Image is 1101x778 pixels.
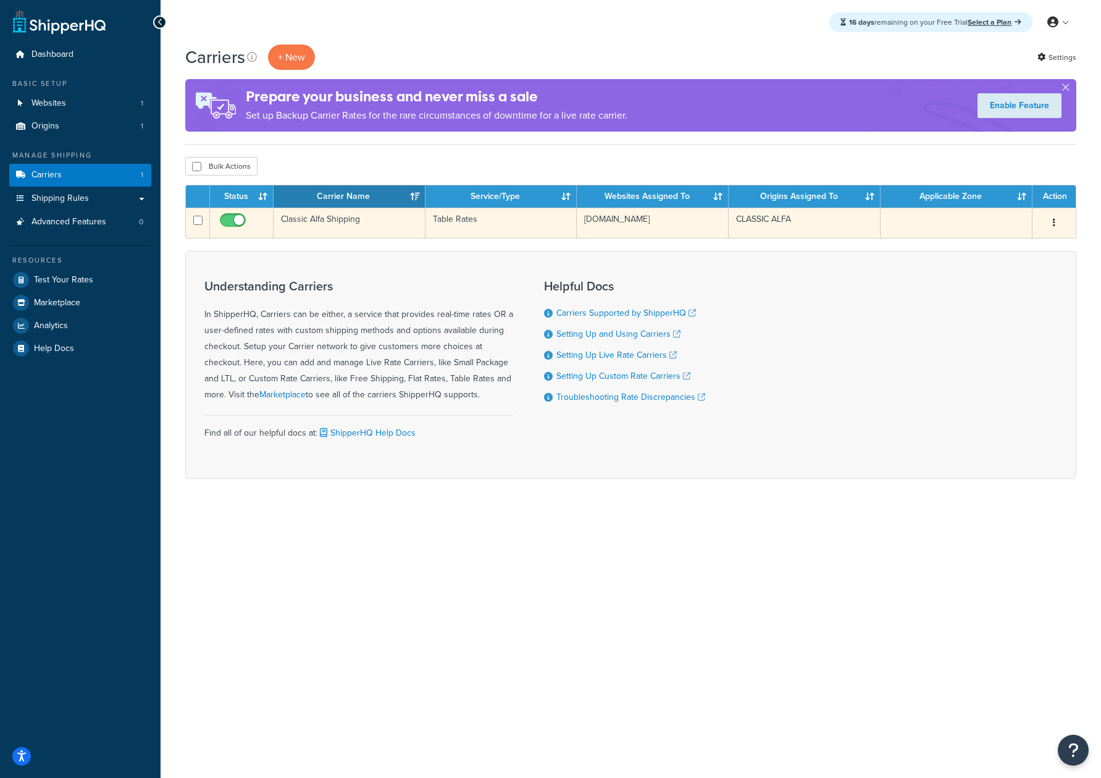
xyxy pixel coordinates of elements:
img: ad-rules-rateshop-fe6ec290ccb7230408bd80ed9643f0289d75e0ffd9eb532fc0e269fcd187b520.png [185,79,246,132]
span: Websites [31,98,66,109]
span: Shipping Rules [31,193,89,204]
th: Websites Assigned To: activate to sort column ascending [577,185,729,208]
h3: Understanding Carriers [204,279,513,293]
li: Carriers [9,164,151,187]
span: Marketplace [34,298,80,308]
strong: 16 days [849,17,874,28]
span: 1 [141,170,143,180]
span: 1 [141,121,143,132]
a: Carriers 1 [9,164,151,187]
span: Dashboard [31,49,73,60]
a: Test Your Rates [9,269,151,291]
button: + New [268,44,315,70]
th: Action [1032,185,1076,208]
a: Setting Up and Using Carriers [556,328,680,340]
td: CLASSIC ALFA [729,208,881,238]
a: Marketplace [259,388,306,401]
th: Service/Type: activate to sort column ascending [425,185,577,208]
a: Setting Up Custom Rate Carriers [556,370,690,383]
span: Help Docs [34,344,74,354]
th: Status: activate to sort column ascending [210,185,274,208]
a: Shipping Rules [9,187,151,210]
a: Setting Up Live Rate Carriers [556,349,677,362]
th: Carrier Name: activate to sort column ascending [274,185,425,208]
a: ShipperHQ Help Docs [317,426,416,439]
a: ShipperHQ Home [13,9,106,34]
a: Dashboard [9,43,151,66]
th: Applicable Zone: activate to sort column ascending [881,185,1032,208]
li: Websites [9,92,151,115]
div: Manage Shipping [9,150,151,161]
span: Analytics [34,321,68,331]
span: Test Your Rates [34,275,93,285]
th: Origins Assigned To: activate to sort column ascending [729,185,881,208]
a: Websites 1 [9,92,151,115]
a: Select a Plan [968,17,1021,28]
button: Open Resource Center [1058,735,1089,766]
span: Origins [31,121,59,132]
div: In ShipperHQ, Carriers can be either, a service that provides real-time rates OR a user-defined r... [204,279,513,403]
span: Carriers [31,170,62,180]
a: Carriers Supported by ShipperHQ [556,307,696,319]
div: Find all of our helpful docs at: [204,415,513,441]
button: Bulk Actions [185,157,257,175]
li: Advanced Features [9,211,151,234]
span: 1 [141,98,143,109]
span: Advanced Features [31,217,106,227]
p: Set up Backup Carrier Rates for the rare circumstances of downtime for a live rate carrier. [246,107,627,124]
a: Marketplace [9,292,151,314]
a: Enable Feature [978,93,1061,118]
td: [DOMAIN_NAME] [577,208,729,238]
td: Classic Alfa Shipping [274,208,425,238]
a: Troubleshooting Rate Discrepancies [556,391,705,404]
a: Settings [1037,49,1076,66]
h1: Carriers [185,45,245,69]
a: Origins 1 [9,115,151,138]
h3: Helpful Docs [544,279,705,293]
a: Help Docs [9,337,151,360]
div: Basic Setup [9,78,151,89]
td: Table Rates [425,208,577,238]
div: remaining on your Free Trial [829,12,1032,32]
span: 0 [139,217,143,227]
li: Origins [9,115,151,138]
div: Resources [9,255,151,266]
a: Advanced Features 0 [9,211,151,234]
h4: Prepare your business and never miss a sale [246,87,627,107]
a: Analytics [9,315,151,337]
